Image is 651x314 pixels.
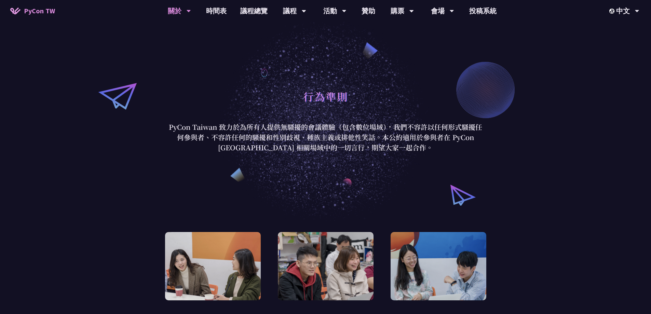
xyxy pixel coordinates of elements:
[24,6,55,16] span: PyCon TW
[167,122,485,153] p: PyCon Taiwan 致力於為所有人提供無騷擾的會議體驗（包含數位場域），我們不容許以任何形式騷擾任何參與者、不容許任何的騷擾和性別歧視、種族主義或排他性笑話。本公約適用於參與者在 PyCo...
[10,8,21,14] img: Home icon of PyCon TW 2025
[609,9,616,14] img: Locale Icon
[3,2,62,19] a: PyCon TW
[303,86,348,107] h1: 行為準則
